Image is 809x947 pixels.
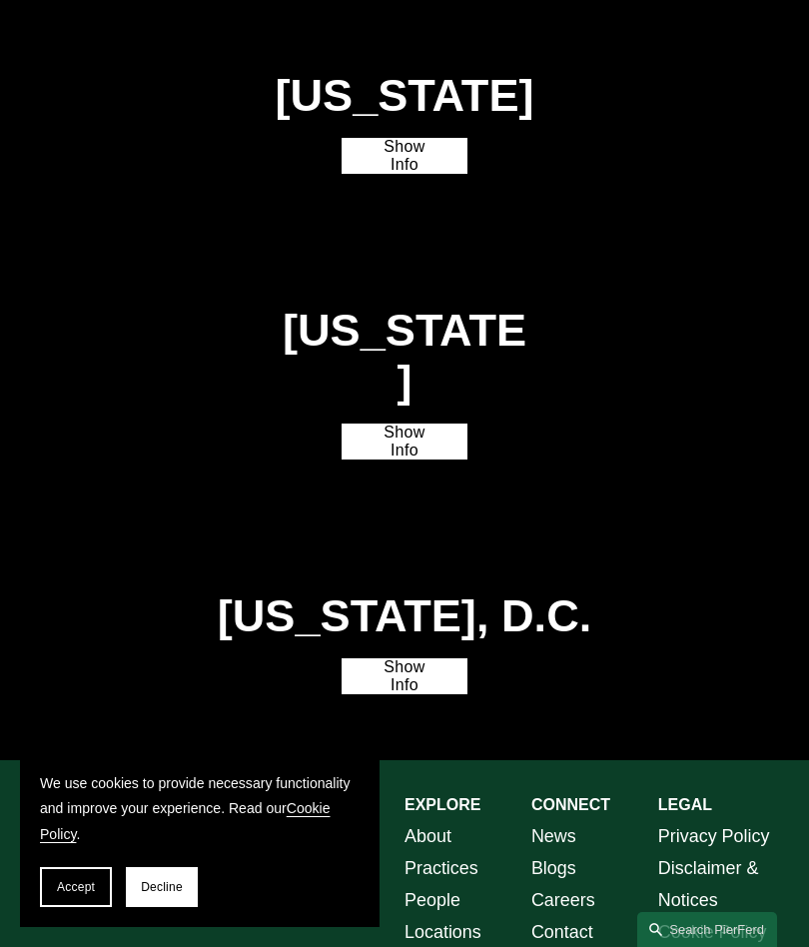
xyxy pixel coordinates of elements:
[531,820,576,852] a: News
[531,852,576,884] a: Blogs
[658,796,712,813] strong: LEGAL
[404,884,460,916] a: People
[531,884,595,916] a: Careers
[531,796,610,813] strong: CONNECT
[215,590,595,642] h1: [US_STATE], D.C.
[342,658,468,694] a: Show Info
[404,820,451,852] a: About
[57,880,95,894] span: Accept
[215,70,595,122] h1: [US_STATE]
[40,867,112,907] button: Accept
[20,751,380,927] section: Cookie banner
[404,796,480,813] strong: EXPLORE
[658,852,785,917] a: Disclaimer & Notices
[40,771,360,847] p: We use cookies to provide necessary functionality and improve your experience. Read our .
[404,852,478,884] a: Practices
[126,867,198,907] button: Decline
[141,880,183,894] span: Decline
[637,912,777,947] a: Search this site
[278,305,531,408] h1: [US_STATE]
[40,800,330,841] a: Cookie Policy
[342,138,468,174] a: Show Info
[342,424,468,460] a: Show Info
[658,820,770,852] a: Privacy Policy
